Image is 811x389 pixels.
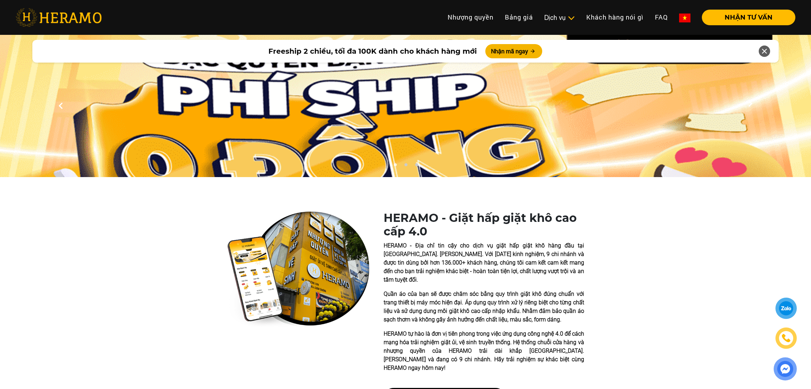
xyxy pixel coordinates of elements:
[649,10,673,25] a: FAQ
[413,163,420,170] button: 3
[499,10,539,25] a: Bảng giá
[567,15,575,22] img: subToggleIcon
[391,163,399,170] button: 1
[679,14,690,22] img: vn-flag.png
[777,329,796,348] a: phone-icon
[544,13,575,22] div: Dịch vụ
[696,14,795,21] a: NHẬN TƯ VẤN
[702,10,795,25] button: NHẬN TƯ VẤN
[384,290,584,324] p: Quần áo của bạn sẽ được chăm sóc bằng quy trình giặt khô đúng chuẩn với trang thiết bị máy móc hi...
[384,330,584,372] p: HERAMO tự hào là đơn vị tiên phong trong việc ứng dụng công nghệ 4.0 để cách mạng hóa trải nghiệm...
[402,163,409,170] button: 2
[384,241,584,284] p: HERAMO - Địa chỉ tin cậy cho dịch vụ giặt hấp giặt khô hàng đầu tại [GEOGRAPHIC_DATA]. [PERSON_NA...
[16,8,102,27] img: heramo-logo.png
[442,10,499,25] a: Nhượng quyền
[268,46,477,57] span: Freeship 2 chiều, tối đa 100K dành cho khách hàng mới
[485,44,542,58] button: Nhận mã ngay
[384,211,584,239] h1: HERAMO - Giặt hấp giặt khô cao cấp 4.0
[781,333,791,343] img: phone-icon
[227,211,369,328] img: heramo-quality-banner
[581,10,649,25] a: Khách hàng nói gì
